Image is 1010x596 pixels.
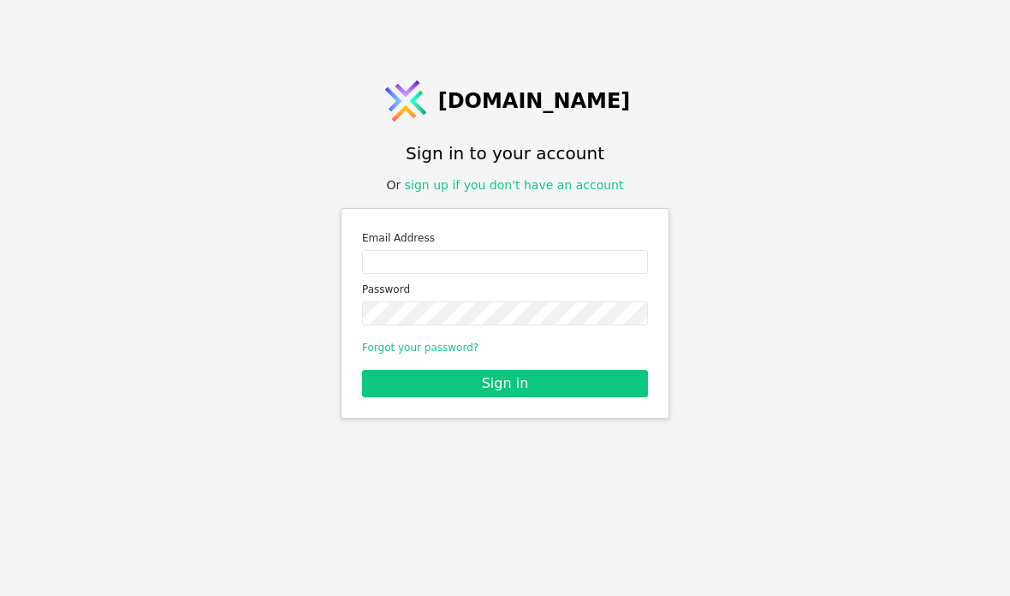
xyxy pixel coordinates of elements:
[362,281,648,298] label: Password
[362,250,648,274] input: Email address
[362,342,478,354] a: Forgot your password?
[362,301,648,325] input: Password
[387,176,624,194] div: Or
[362,229,648,247] label: Email Address
[438,86,631,116] span: [DOMAIN_NAME]
[405,178,624,192] a: sign up if you don't have an account
[406,140,604,166] h1: Sign in to your account
[380,75,631,127] a: [DOMAIN_NAME]
[362,370,648,397] button: Sign in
